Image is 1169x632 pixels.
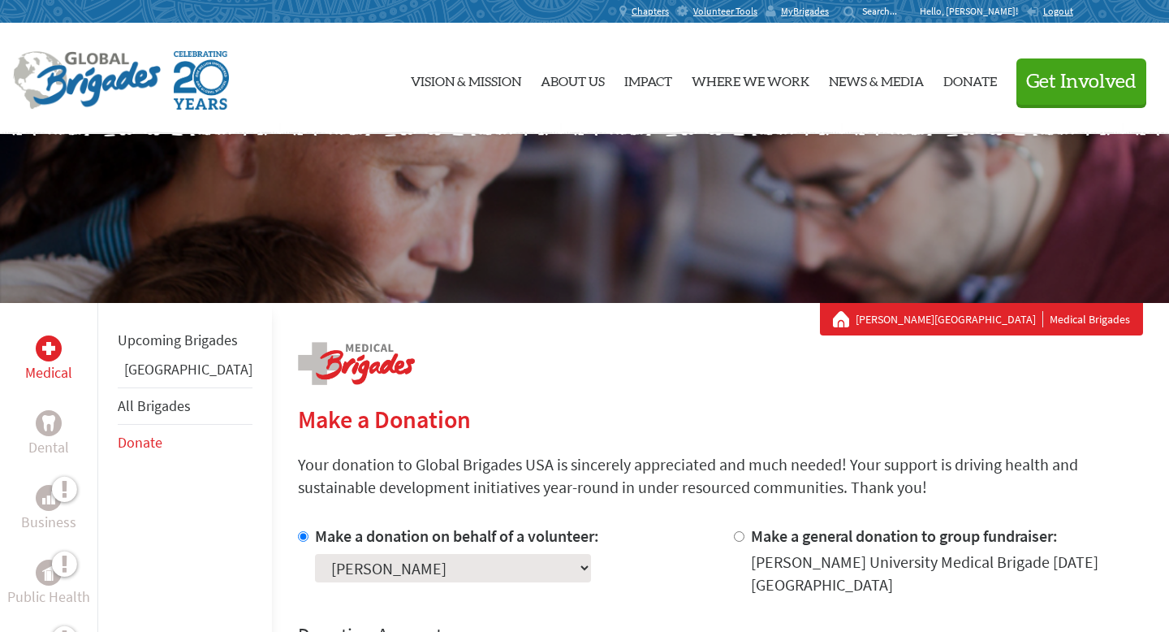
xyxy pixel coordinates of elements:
[692,37,809,121] a: Where We Work
[28,436,69,459] p: Dental
[13,51,161,110] img: Global Brigades Logo
[751,526,1058,546] label: Make a general donation to group fundraiser:
[7,586,90,608] p: Public Health
[411,37,521,121] a: Vision & Mission
[36,560,62,586] div: Public Health
[21,511,76,534] p: Business
[7,560,90,608] a: Public HealthPublic Health
[42,342,55,355] img: Medical
[298,342,415,385] img: logo-medical.png
[1026,72,1137,92] span: Get Involved
[624,37,672,121] a: Impact
[315,526,599,546] label: Make a donation on behalf of a volunteer:
[833,311,1130,327] div: Medical Brigades
[42,415,55,431] img: Dental
[541,37,605,121] a: About Us
[1026,5,1073,18] a: Logout
[36,485,62,511] div: Business
[118,358,252,387] li: Panama
[21,485,76,534] a: BusinessBusiness
[298,453,1143,499] p: Your donation to Global Brigades USA is sincerely appreciated and much needed! Your support is dr...
[42,565,55,581] img: Public Health
[124,360,252,379] a: [GEOGRAPHIC_DATA]
[25,361,72,384] p: Medical
[118,331,238,349] a: Upcoming Brigades
[1043,5,1073,17] span: Logout
[943,37,997,121] a: Donate
[298,405,1143,434] h2: Make a Donation
[36,335,62,361] div: Medical
[118,396,191,415] a: All Brigades
[920,5,1026,18] p: Hello, [PERSON_NAME]!
[118,425,252,461] li: Donate
[693,5,757,18] span: Volunteer Tools
[862,5,908,17] input: Search...
[751,551,1144,596] div: [PERSON_NAME] University Medical Brigade [DATE] [GEOGRAPHIC_DATA]
[25,335,72,384] a: MedicalMedical
[829,37,924,121] a: News & Media
[118,322,252,358] li: Upcoming Brigades
[174,51,229,110] img: Global Brigades Celebrating 20 Years
[36,410,62,436] div: Dental
[856,311,1043,327] a: [PERSON_NAME][GEOGRAPHIC_DATA]
[1016,58,1146,105] button: Get Involved
[781,5,829,18] span: MyBrigades
[28,410,69,459] a: DentalDental
[42,491,55,504] img: Business
[118,387,252,425] li: All Brigades
[632,5,669,18] span: Chapters
[118,433,162,452] a: Donate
